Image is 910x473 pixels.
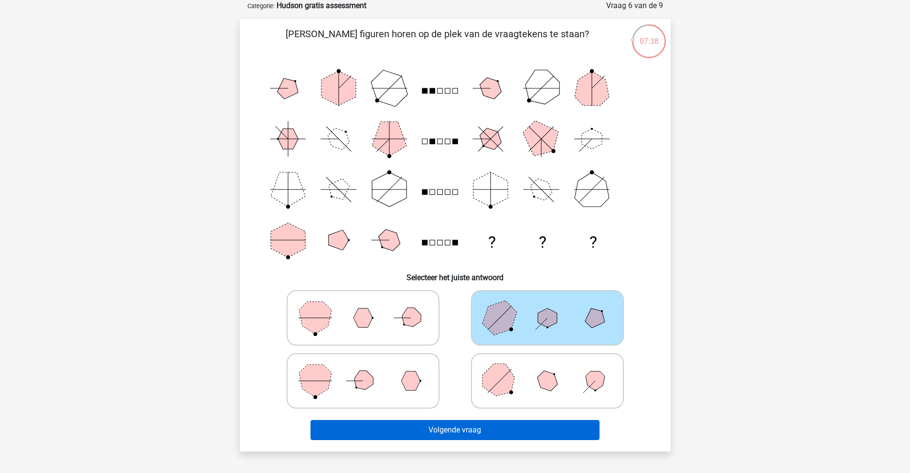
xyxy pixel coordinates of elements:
p: [PERSON_NAME] figuren horen op de plek van de vraagtekens te staan? [255,27,620,55]
text: ? [538,233,546,252]
h6: Selecteer het juiste antwoord [255,265,655,282]
strong: Hudson gratis assessment [277,1,366,10]
text: ? [589,233,597,252]
small: Categorie: [247,2,275,10]
button: Volgende vraag [310,420,600,440]
text: ? [488,233,495,252]
div: 07:38 [631,23,667,47]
